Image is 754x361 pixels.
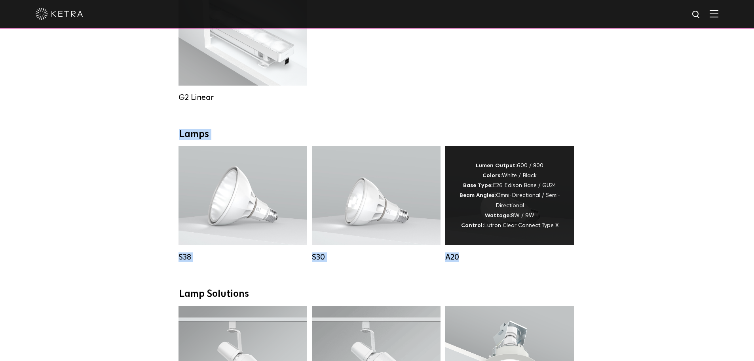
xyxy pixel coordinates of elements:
[179,129,575,140] div: Lamps
[476,163,517,168] strong: Lumen Output:
[179,146,307,262] a: S38 Lumen Output:1100Colors:White / BlackBase Type:E26 Edison Base / GU24Beam Angles:10° / 25° / ...
[482,173,502,178] strong: Colors:
[179,252,307,262] div: S38
[460,193,496,198] strong: Beam Angles:
[312,252,441,262] div: S30
[710,10,718,17] img: Hamburger%20Nav.svg
[445,252,574,262] div: A20
[36,8,83,20] img: ketra-logo-2019-white
[312,146,441,262] a: S30 Lumen Output:1100Colors:White / BlackBase Type:E26 Edison Base / GU24Beam Angles:15° / 25° / ...
[457,161,562,231] div: 600 / 800 White / Black E26 Edison Base / GU24 Omni-Directional / Semi-Directional 8W / 9W
[484,223,558,228] span: Lutron Clear Connect Type X
[485,213,511,218] strong: Wattage:
[179,93,307,102] div: G2 Linear
[463,183,493,188] strong: Base Type:
[691,10,701,20] img: search icon
[179,288,575,300] div: Lamp Solutions
[445,146,574,262] a: A20 Lumen Output:600 / 800Colors:White / BlackBase Type:E26 Edison Base / GU24Beam Angles:Omni-Di...
[461,223,484,228] strong: Control:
